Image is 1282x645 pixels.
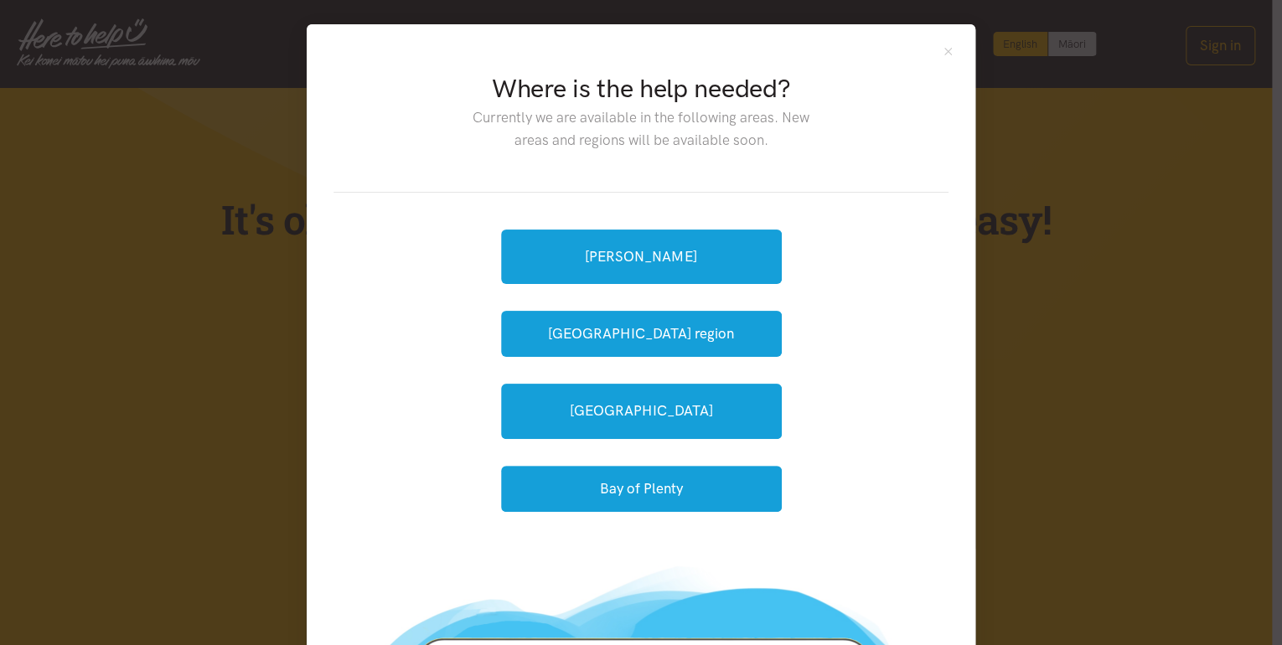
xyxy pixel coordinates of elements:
[501,466,782,512] button: Bay of Plenty
[501,230,782,284] a: [PERSON_NAME]
[501,384,782,438] a: [GEOGRAPHIC_DATA]
[459,71,822,106] h2: Where is the help needed?
[941,44,955,59] button: Close
[459,106,822,152] p: Currently we are available in the following areas. New areas and regions will be available soon.
[501,311,782,357] button: [GEOGRAPHIC_DATA] region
